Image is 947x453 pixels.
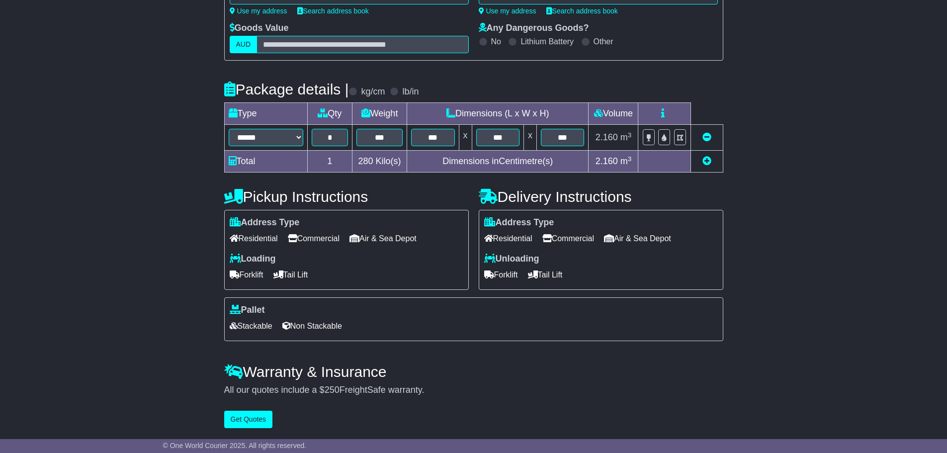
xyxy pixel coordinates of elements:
[361,87,385,97] label: kg/cm
[484,254,539,265] label: Unloading
[589,103,638,125] td: Volume
[479,188,723,205] h4: Delivery Instructions
[520,37,574,46] label: Lithium Battery
[594,37,613,46] label: Other
[282,318,342,334] span: Non Stackable
[224,363,723,380] h4: Warranty & Insurance
[273,267,308,282] span: Tail Lift
[163,442,307,450] span: © One World Courier 2025. All rights reserved.
[297,7,369,15] a: Search address book
[620,132,632,142] span: m
[230,267,263,282] span: Forklift
[407,103,589,125] td: Dimensions (L x W x H)
[230,254,276,265] label: Loading
[230,217,300,228] label: Address Type
[596,156,618,166] span: 2.160
[230,23,289,34] label: Goods Value
[523,125,536,151] td: x
[349,231,417,246] span: Air & Sea Depot
[528,267,563,282] span: Tail Lift
[702,132,711,142] a: Remove this item
[224,188,469,205] h4: Pickup Instructions
[307,151,352,173] td: 1
[325,385,340,395] span: 250
[459,125,472,151] td: x
[628,131,632,139] sup: 3
[230,318,272,334] span: Stackable
[484,217,554,228] label: Address Type
[224,411,273,428] button: Get Quotes
[702,156,711,166] a: Add new item
[352,151,407,173] td: Kilo(s)
[230,7,287,15] a: Use my address
[288,231,340,246] span: Commercial
[402,87,419,97] label: lb/in
[479,23,589,34] label: Any Dangerous Goods?
[224,103,307,125] td: Type
[224,151,307,173] td: Total
[230,231,278,246] span: Residential
[224,385,723,396] div: All our quotes include a $ FreightSafe warranty.
[484,267,518,282] span: Forklift
[352,103,407,125] td: Weight
[358,156,373,166] span: 280
[604,231,671,246] span: Air & Sea Depot
[307,103,352,125] td: Qty
[542,231,594,246] span: Commercial
[596,132,618,142] span: 2.160
[628,155,632,163] sup: 3
[230,305,265,316] label: Pallet
[484,231,532,246] span: Residential
[479,7,536,15] a: Use my address
[620,156,632,166] span: m
[224,81,349,97] h4: Package details |
[407,151,589,173] td: Dimensions in Centimetre(s)
[546,7,618,15] a: Search address book
[491,37,501,46] label: No
[230,36,258,53] label: AUD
